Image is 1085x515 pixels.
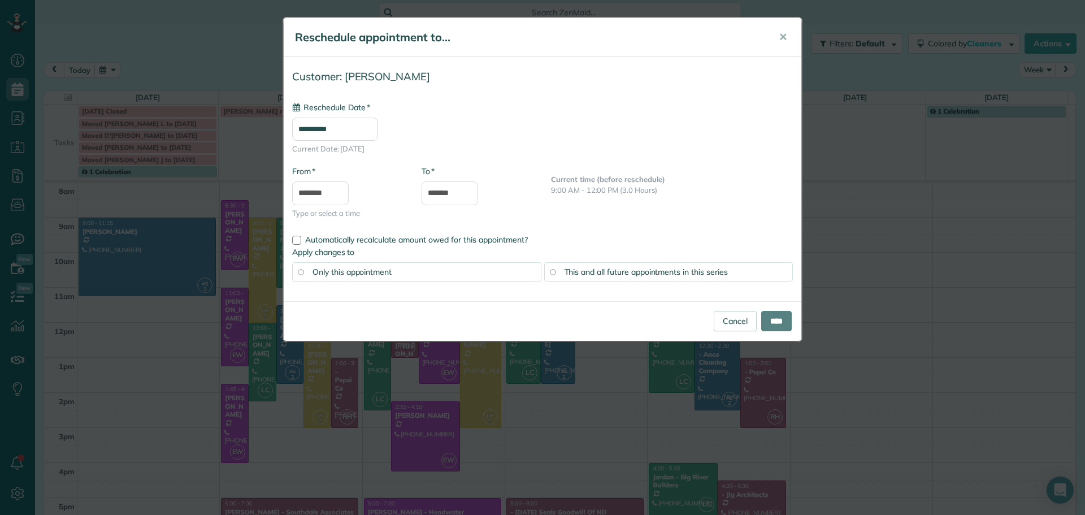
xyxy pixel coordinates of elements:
[292,166,315,177] label: From
[714,311,757,331] a: Cancel
[565,267,728,277] span: This and all future appointments in this series
[292,102,370,113] label: Reschedule Date
[779,31,787,44] span: ✕
[292,246,793,258] label: Apply changes to
[313,267,392,277] span: Only this appointment
[550,269,555,275] input: This and all future appointments in this series
[551,185,793,196] p: 9:00 AM - 12:00 PM (3.0 Hours)
[292,208,405,219] span: Type or select a time
[305,235,528,245] span: Automatically recalculate amount owed for this appointment?
[295,29,763,45] h5: Reschedule appointment to...
[298,269,303,275] input: Only this appointment
[292,71,793,83] h4: Customer: [PERSON_NAME]
[292,144,793,154] span: Current Date: [DATE]
[551,175,665,184] b: Current time (before reschedule)
[422,166,435,177] label: To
